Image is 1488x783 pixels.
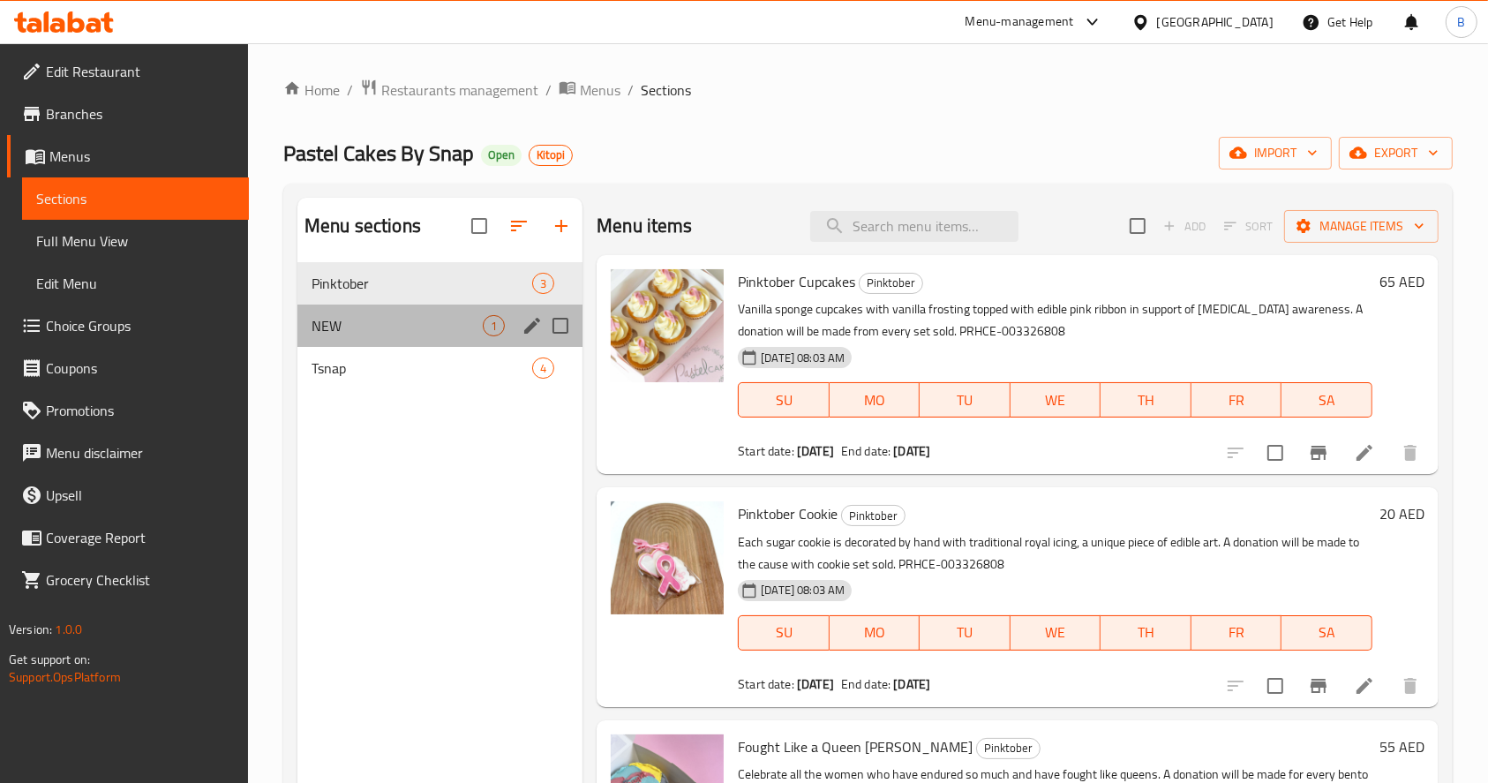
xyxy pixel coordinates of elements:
span: 1 [484,318,504,335]
span: Pinktober Cookie [738,501,838,527]
button: FR [1191,615,1282,651]
span: Pinktober [842,506,905,526]
span: Pinktober [312,273,532,294]
a: Menu disclaimer [7,432,249,474]
div: Pinktober [859,273,923,294]
button: Branch-specific-item [1297,665,1340,707]
h2: Menu sections [304,213,421,239]
span: Manage items [1298,215,1424,237]
button: TU [920,382,1011,418]
span: Branches [46,103,235,124]
li: / [628,79,634,101]
p: Vanilla sponge cupcakes with vanilla frosting topped with edible pink ribbon in support of [MEDIC... [738,298,1372,343]
span: Select all sections [461,207,498,245]
button: TH [1101,615,1191,651]
span: End date: [841,440,891,463]
nav: Menu sections [297,255,582,396]
span: Restaurants management [381,79,538,101]
div: items [532,273,554,294]
span: Grocery Checklist [46,569,235,591]
div: [GEOGRAPHIC_DATA] [1157,12,1274,32]
span: [DATE] 08:03 AM [754,582,852,599]
a: Coverage Report [7,516,249,559]
div: Pinktober3 [297,262,582,305]
button: WE [1011,382,1101,418]
button: FR [1191,382,1282,418]
a: Promotions [7,389,249,432]
a: Support.OpsPlatform [9,666,121,689]
span: Get support on: [9,648,90,671]
button: SA [1281,615,1372,651]
span: WE [1018,388,1094,413]
b: [DATE] [797,673,834,696]
span: [DATE] 08:03 AM [754,350,852,366]
span: FR [1199,620,1275,645]
span: Fought Like a Queen [PERSON_NAME] [738,734,973,760]
b: [DATE] [893,673,930,696]
span: Sort sections [498,205,540,247]
div: Menu-management [966,11,1074,33]
span: Upsell [46,485,235,506]
b: [DATE] [797,440,834,463]
span: Start date: [738,673,794,696]
a: Edit Restaurant [7,50,249,93]
li: / [347,79,353,101]
span: Pinktober Cupcakes [738,268,855,295]
a: Restaurants management [360,79,538,102]
a: Coupons [7,347,249,389]
button: SA [1281,382,1372,418]
button: TH [1101,382,1191,418]
span: Pinktober [860,273,922,293]
img: Pinktober Cookie [611,501,724,614]
span: WE [1018,620,1094,645]
span: B [1457,12,1465,32]
span: Edit Menu [36,273,235,294]
span: Select to update [1257,667,1294,704]
div: Tsnap4 [297,347,582,389]
span: End date: [841,673,891,696]
span: MO [837,388,913,413]
span: Choice Groups [46,315,235,336]
span: TU [927,388,1003,413]
p: Each sugar cookie is decorated by hand with traditional royal icing, a unique piece of edible art... [738,531,1372,576]
a: Full Menu View [22,220,249,262]
span: Edit Restaurant [46,61,235,82]
a: Upsell [7,474,249,516]
span: Add item [1156,213,1213,240]
span: Menu disclaimer [46,442,235,463]
button: Manage items [1284,210,1439,243]
span: Select section first [1213,213,1284,240]
span: Coupons [46,358,235,379]
span: Start date: [738,440,794,463]
button: MO [830,615,921,651]
h6: 55 AED [1379,734,1424,759]
span: Version: [9,618,52,641]
span: Full Menu View [36,230,235,252]
div: items [532,358,554,379]
span: FR [1199,388,1275,413]
button: export [1339,137,1453,169]
span: Tsnap [312,358,532,379]
span: Sections [641,79,691,101]
span: MO [837,620,913,645]
nav: breadcrumb [283,79,1453,102]
span: TH [1108,388,1184,413]
a: Grocery Checklist [7,559,249,601]
a: Menus [7,135,249,177]
a: Home [283,79,340,101]
span: Select to update [1257,434,1294,471]
span: SA [1289,388,1365,413]
span: Pinktober [977,738,1040,758]
span: NEW [312,315,483,336]
span: Pastel Cakes By Snap [283,133,474,173]
a: Branches [7,93,249,135]
span: export [1353,142,1439,164]
button: import [1219,137,1332,169]
span: Kitopi [530,147,572,162]
button: TU [920,615,1011,651]
b: [DATE] [893,440,930,463]
div: Pinktober [976,738,1041,759]
button: SU [738,382,829,418]
span: 3 [533,275,553,292]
